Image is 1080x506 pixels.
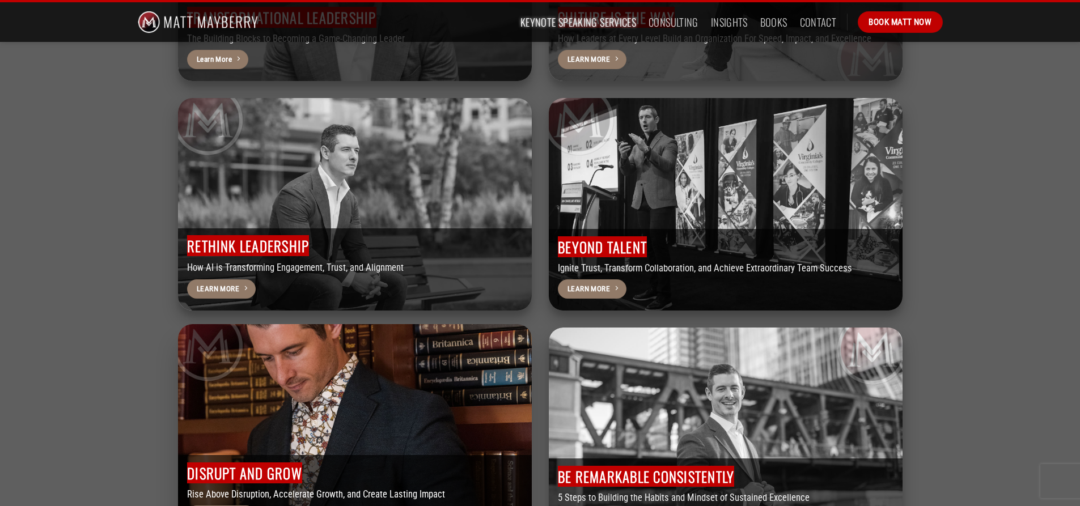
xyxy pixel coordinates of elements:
a: Learn More [558,279,626,299]
span: RETHINK Leadership [187,235,309,256]
a: Learn More [558,50,626,69]
p: How AI is Transforming Engagement, Trust, and Alignment [187,261,522,276]
p: Ignite Trust, Transform Collaboration, and Achieve Extraordinary Team Success [558,261,893,277]
span: DISRUPT AND GROW [187,462,302,483]
a: Books [760,12,787,32]
span: Learn More [197,283,239,295]
a: Insights [711,12,748,32]
span: Book Matt Now [869,15,931,29]
img: Matt Mayberry [138,2,259,42]
p: 5 Steps to Building the Habits and Mindset of Sustained Excellence [558,491,893,506]
a: Book Matt Now [858,11,942,33]
span: BEYOND TALENT [558,236,647,257]
span: Be Remarkable Consistently [558,466,734,487]
span: Learn More [567,53,610,65]
span: Learn More [567,283,610,295]
a: Learn More [187,50,248,69]
a: Consulting [649,12,698,32]
a: Learn More [187,279,256,299]
a: Contact [800,12,837,32]
span: Learn More [197,53,232,65]
a: Keynote Speaking Services [520,12,636,32]
p: Rise Above Disruption, Accelerate Growth, and Create Lasting Impact [187,487,522,503]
